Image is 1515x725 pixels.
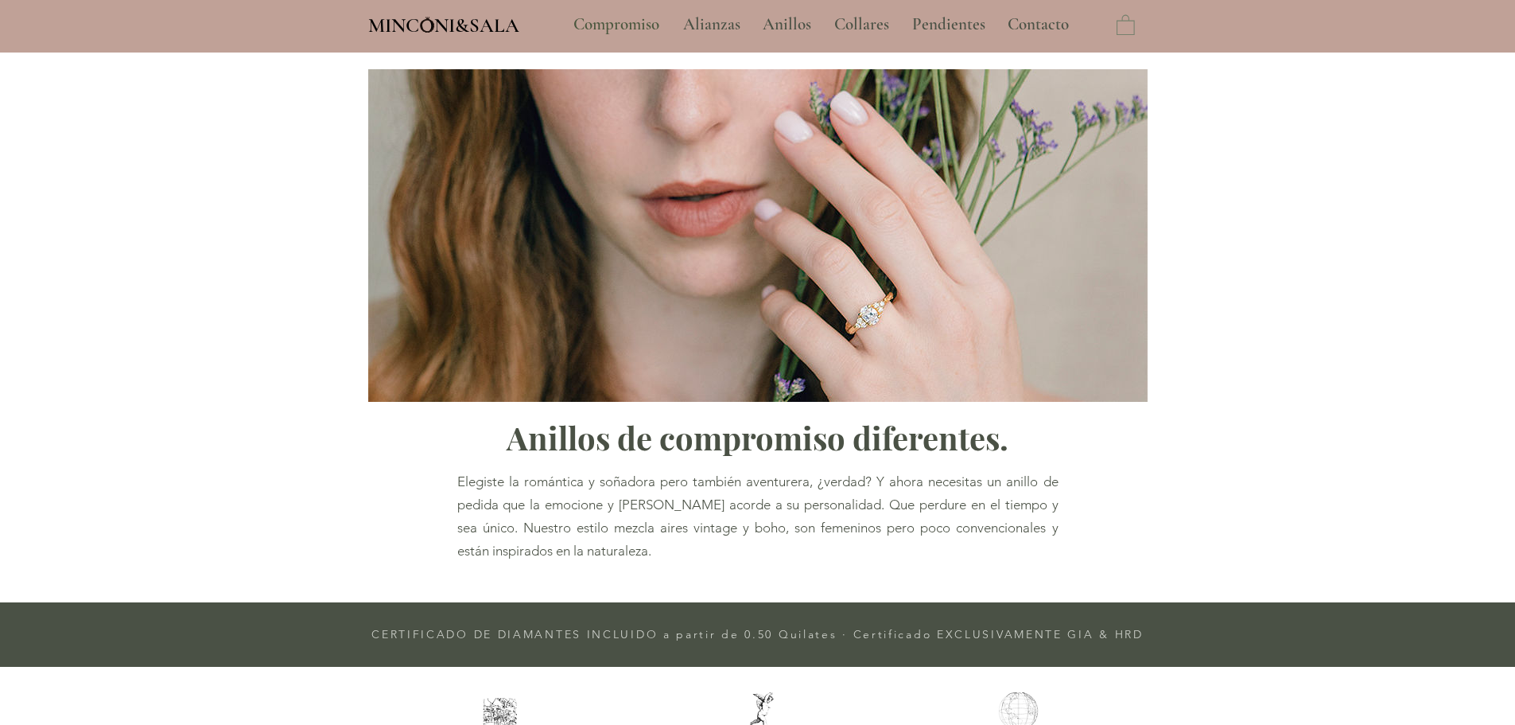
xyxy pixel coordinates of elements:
p: Compromiso [565,5,667,45]
p: Alianzas [675,5,748,45]
a: MINCONI&SALA [368,10,519,37]
p: Pendientes [904,5,993,45]
span: CERTIFICADO DE DIAMANTES INCLUIDO a partir de 0.50 Quilates · Certificado EXCLUSIVAMENTE GIA & HRD [371,627,1144,641]
p: Contacto [1000,5,1077,45]
a: Compromiso [561,5,671,45]
a: Anillos [751,5,822,45]
img: Anillo de compromiso Vintage Minconi Sala [368,69,1148,402]
p: Anillos [755,5,819,45]
nav: Sitio [530,5,1113,45]
img: Minconi Sala [421,17,434,33]
p: Collares [826,5,897,45]
a: Alianzas [671,5,751,45]
span: MINCONI&SALA [368,14,519,37]
a: Contacto [996,5,1082,45]
a: Collares [822,5,900,45]
span: Elegiste la romántica y soñadora pero también aventurera, ¿verdad? Y ahora necesitas un anillo de... [457,474,1059,559]
a: Pendientes [900,5,996,45]
span: Anillos de compromiso diferentes. [507,416,1008,458]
